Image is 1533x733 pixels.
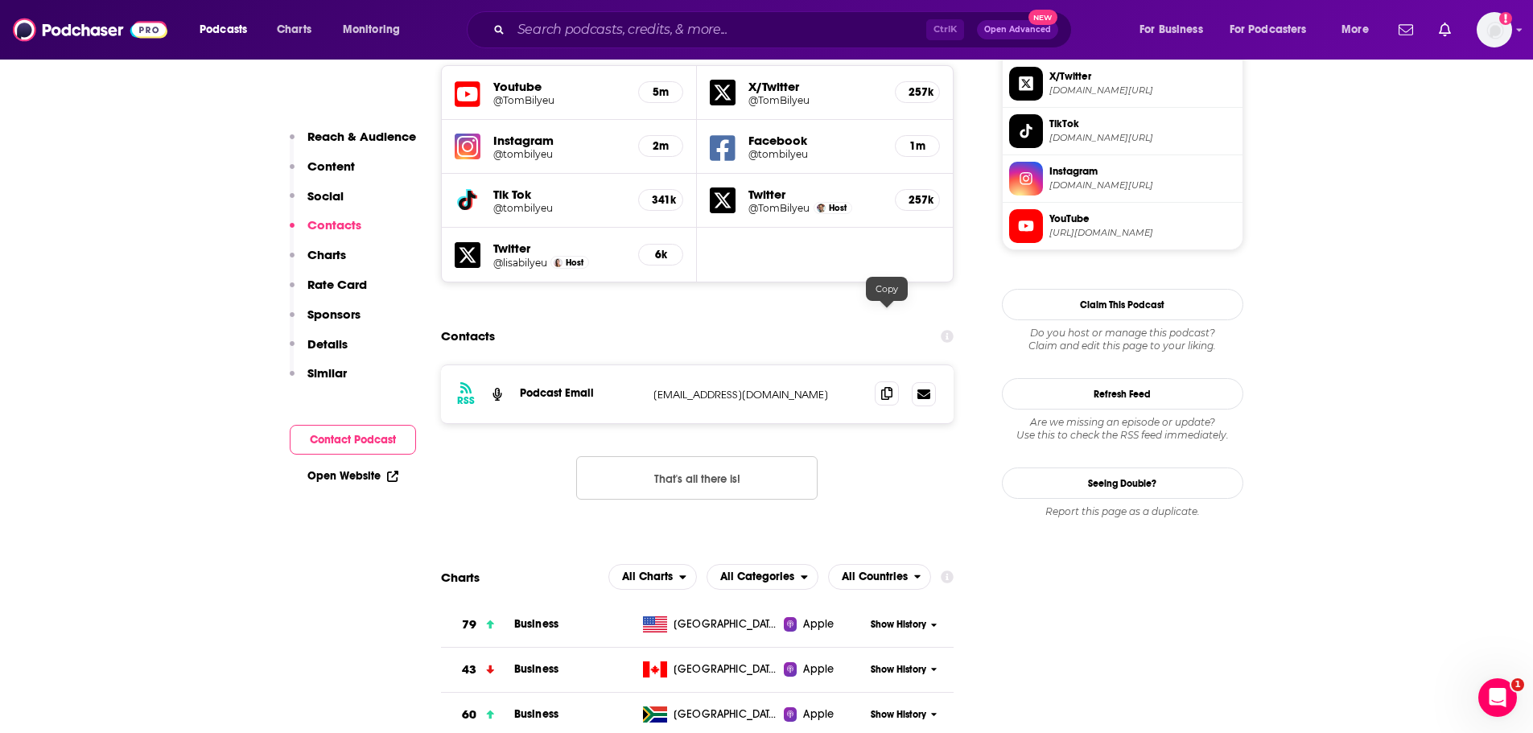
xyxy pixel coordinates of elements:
[608,564,697,590] h2: Platforms
[828,564,932,590] button: open menu
[493,133,626,148] h5: Instagram
[653,388,863,402] p: [EMAIL_ADDRESS][DOMAIN_NAME]
[871,618,926,632] span: Show History
[455,134,480,159] img: iconImage
[307,129,416,144] p: Reach & Audience
[493,257,547,269] a: @lisabilyeu
[909,193,926,207] h5: 257k
[1477,12,1512,47] img: User Profile
[566,257,583,268] span: Host
[1009,67,1236,101] a: X/Twitter[DOMAIN_NAME][URL]
[462,616,476,634] h3: 79
[720,571,794,583] span: All Categories
[290,159,355,188] button: Content
[13,14,167,45] img: Podchaser - Follow, Share and Rate Podcasts
[637,706,784,723] a: [GEOGRAPHIC_DATA]
[511,17,926,43] input: Search podcasts, credits, & more...
[637,616,784,632] a: [GEOGRAPHIC_DATA]
[1049,179,1236,191] span: instagram.com/tombilyeu
[748,187,882,202] h5: Twitter
[748,94,882,106] a: @TomBilyeu
[290,425,416,455] button: Contact Podcast
[441,570,480,585] h2: Charts
[343,19,400,41] span: Monitoring
[1009,209,1236,243] a: YouTube[URL][DOMAIN_NAME]
[290,217,361,247] button: Contacts
[909,85,926,99] h5: 257k
[1002,378,1243,410] button: Refresh Feed
[829,203,847,213] span: Host
[441,321,495,352] h2: Contacts
[865,708,942,722] button: Show History
[803,706,834,723] span: Apple
[493,202,626,214] a: @tombilyeu
[1002,467,1243,499] a: Seeing Double?
[784,706,865,723] a: Apple
[748,148,882,160] a: @tombilyeu
[493,94,626,106] h5: @TomBilyeu
[307,188,344,204] p: Social
[493,148,626,160] a: @tombilyeu
[441,648,514,692] a: 43
[1049,132,1236,144] span: tiktok.com/@tombilyeu
[290,129,416,159] button: Reach & Audience
[784,661,865,677] a: Apple
[290,336,348,366] button: Details
[1002,505,1243,518] div: Report this page as a duplicate.
[1049,69,1236,84] span: X/Twitter
[1009,162,1236,196] a: Instagram[DOMAIN_NAME][URL]
[307,336,348,352] p: Details
[1330,17,1389,43] button: open menu
[608,564,697,590] button: open menu
[842,571,908,583] span: All Countries
[1477,12,1512,47] span: Logged in as gabrielle.gantz
[652,248,670,261] h5: 6k
[457,394,475,407] h3: RSS
[290,277,367,307] button: Rate Card
[748,202,810,214] a: @TomBilyeu
[674,616,778,632] span: United States
[307,217,361,233] p: Contacts
[1049,212,1236,226] span: YouTube
[462,661,476,679] h3: 43
[748,133,882,148] h5: Facebook
[652,139,670,153] h5: 2m
[1392,16,1420,43] a: Show notifications dropdown
[828,564,932,590] h2: Countries
[493,79,626,94] h5: Youtube
[514,617,558,631] a: Business
[865,618,942,632] button: Show History
[707,564,818,590] h2: Categories
[984,26,1051,34] span: Open Advanced
[622,571,673,583] span: All Charts
[1028,10,1057,25] span: New
[307,365,347,381] p: Similar
[514,707,558,721] a: Business
[1477,12,1512,47] button: Show profile menu
[307,277,367,292] p: Rate Card
[1219,17,1330,43] button: open menu
[514,662,558,676] a: Business
[926,19,964,40] span: Ctrl K
[1002,327,1243,352] div: Claim and edit this page to your liking.
[1432,16,1457,43] a: Show notifications dropdown
[1128,17,1223,43] button: open menu
[637,661,784,677] a: [GEOGRAPHIC_DATA]
[674,661,778,677] span: Canada
[520,386,641,400] p: Podcast Email
[977,20,1058,39] button: Open AdvancedNew
[307,469,398,483] a: Open Website
[1009,114,1236,148] a: TikTok[DOMAIN_NAME][URL]
[277,19,311,41] span: Charts
[1341,19,1369,41] span: More
[817,204,826,212] img: Tom Bilyeu
[1049,84,1236,97] span: twitter.com/TomBilyeu
[554,258,563,267] img: Lisa Bilyeu
[1049,164,1236,179] span: Instagram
